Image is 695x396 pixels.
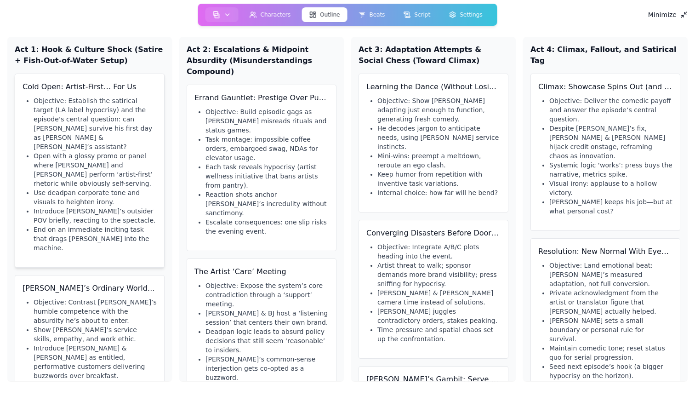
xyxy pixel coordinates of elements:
li: Artist threat to walk; sponsor demands more brand visibility; press sniffing for hypocrisy. [377,261,501,288]
li: He decodes jargon to anticipate needs, using [PERSON_NAME] service instincts. [377,124,501,151]
button: Beats [351,7,392,22]
li: Seed next episode’s hook (a bigger hypocrisy on the horizon). [549,362,672,380]
li: Objective: Establish the satirical target (LA label hypocrisy) and the episode’s central question... [34,96,157,151]
li: Systemic logic ‘works’: press buys the narrative, metrics spike. [549,161,672,179]
h3: Converging Disasters Before Doors Open [366,228,501,239]
li: Reaction shots anchor [PERSON_NAME]’s incredulity without sanctimony. [205,190,329,218]
li: Use deadpan corporate tone and visuals to heighten irony. [34,188,157,207]
h3: [PERSON_NAME]’s Ordinary World at [PERSON_NAME] [23,283,157,294]
li: [PERSON_NAME] juggles contradictory orders, stakes peaking. [377,307,501,325]
li: Keep humor from repetition with inventive task variations. [377,170,501,188]
li: Open with a glossy promo or panel where [PERSON_NAME] and [PERSON_NAME] perform ‘artist-first’ rh... [34,151,157,188]
button: Script [396,7,438,22]
li: [PERSON_NAME] keeps his job—but at what personal cost? [549,197,672,216]
button: Settings [441,7,490,22]
li: Deadpan logic leads to absurd policy decisions that still seem ‘reasonable’ to insiders. [205,327,329,355]
li: Time pressure and spatial chaos set up the confrontation. [377,325,501,344]
a: Beats [349,6,394,24]
li: Despite [PERSON_NAME]’s fix, [PERSON_NAME] & [PERSON_NAME] hijack credit onstage, reframing chaos... [549,124,672,161]
h3: [PERSON_NAME]’s Gambit: Serve the Person, Not the Optics [366,374,501,385]
li: Mini-wins: preempt a meltdown, reroute an ego clash. [377,151,501,170]
li: Introduce [PERSON_NAME] & [PERSON_NAME] as entitled, performative customers delivering buzzwords ... [34,344,157,380]
a: Settings [439,6,491,24]
li: [PERSON_NAME]’s common-sense interjection gets co-opted as a buzzword. [205,355,329,382]
li: Introduce [PERSON_NAME]’s outsider POV briefly, reacting to the spectacle. [34,207,157,225]
h2: Act 1: Hook & Culture Shock (Satire + Fish-Out-of-Water Setup) [15,44,165,66]
h3: Resolution: New Normal With Eyes Open [538,246,672,257]
h3: Climax: Showcase Spins Out (and Is Spun) [538,81,672,92]
li: Visual irony: applause to a hollow victory. [549,179,672,197]
div: Minimize [648,11,688,18]
h3: The Artist ‘Care’ Meeting [194,266,329,277]
h3: Errand Gauntlet: Prestige Over Purpose [194,92,329,103]
li: Private acknowledgment from the artist or translator figure that [PERSON_NAME] actually helped. [549,288,672,316]
h2: Act 4: Climax, Fallout, and Satirical Tag [530,44,680,66]
h2: Act 2: Escalations & Midpoint Absurdity (Misunderstandings Compound) [187,44,336,77]
img: storyboard [213,11,220,18]
li: Objective: Deliver the comedic payoff and answer the episode’s central question. [549,96,672,124]
li: [PERSON_NAME] sets a small boundary or personal rule for survival. [549,316,672,344]
h3: Learning the Dance (Without Losing Soul) [366,81,501,92]
li: Show [PERSON_NAME]’s service skills, empathy, and work ethic. [34,325,157,344]
li: [PERSON_NAME] & [PERSON_NAME] camera time instead of solutions. [377,288,501,307]
a: Outline [300,6,349,24]
li: Objective: Expose the system’s core contradiction through a ‘support’ meeting. [205,281,329,309]
li: Each task reveals hypocrisy (artist wellness initiative that bans artists from pantry). [205,162,329,190]
li: Internal choice: how far will he bend? [377,188,501,197]
a: Script [394,6,439,24]
li: Objective: Land emotional beat: [PERSON_NAME]’s measured adaptation, not full conversion. [549,261,672,288]
li: Objective: Contrast [PERSON_NAME]’s humble competence with the absurdity he’s about to enter. [34,298,157,325]
h2: Act 3: Adaptation Attempts & Social Chess (Toward Climax) [359,44,508,66]
li: Objective: Show [PERSON_NAME] adapting just enough to function, generating fresh comedy. [377,96,501,124]
li: Objective: Build episodic gags as [PERSON_NAME] misreads rituals and status games. [205,107,329,135]
li: Objective: Integrate A/B/C plots heading into the event. [377,242,501,261]
li: Maintain comedic tone; reset status quo for serial progression. [549,344,672,362]
h3: Cold Open: Artist-First… For Us [23,81,157,92]
button: Characters [242,7,298,22]
li: Escalate consequences: one slip risks the evening event. [205,218,329,236]
li: [PERSON_NAME] & BJ host a ‘listening session’ that centers their own brand. [205,309,329,327]
a: Characters [240,6,300,24]
li: End on an immediate inciting task that drags [PERSON_NAME] into the machine. [34,225,157,253]
button: Outline [302,7,347,22]
li: Task montage: impossible coffee orders, embargoed swag, NDAs for elevator usage. [205,135,329,162]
